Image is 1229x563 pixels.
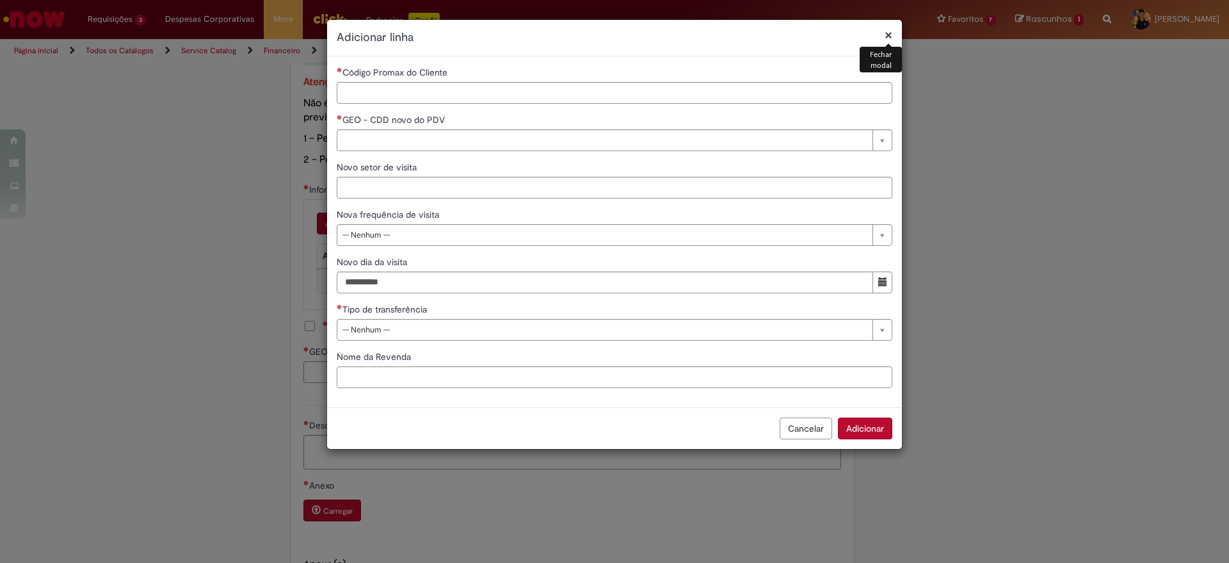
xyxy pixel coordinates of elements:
[342,114,447,126] span: Necessários - GEO - CDD novo do PDV
[337,161,419,173] span: Novo setor de visita
[860,47,902,72] div: Fechar modal
[337,272,873,293] input: Novo dia da visita
[342,304,430,315] span: Tipo de transferência
[342,320,866,340] span: -- Nenhum --
[337,304,342,309] span: Necessários
[337,67,342,72] span: Necessários
[337,256,410,268] span: Novo dia da visita
[780,418,832,439] button: Cancelar
[337,209,442,220] span: Nova frequência de visita
[838,418,892,439] button: Adicionar
[337,129,892,151] a: Limpar campo GEO - CDD novo do PDV
[872,272,892,293] button: Mostrar calendário para Novo dia da visita
[885,28,892,42] button: Fechar modal
[337,366,892,388] input: Nome da Revenda
[337,351,414,363] span: Nome da Revenda
[337,115,342,120] span: Necessários
[342,67,450,78] span: Código Promax do Cliente
[337,29,892,46] h2: Adicionar linha
[337,82,892,104] input: Código Promax do Cliente
[342,225,866,245] span: -- Nenhum --
[337,177,892,199] input: Novo setor de visita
